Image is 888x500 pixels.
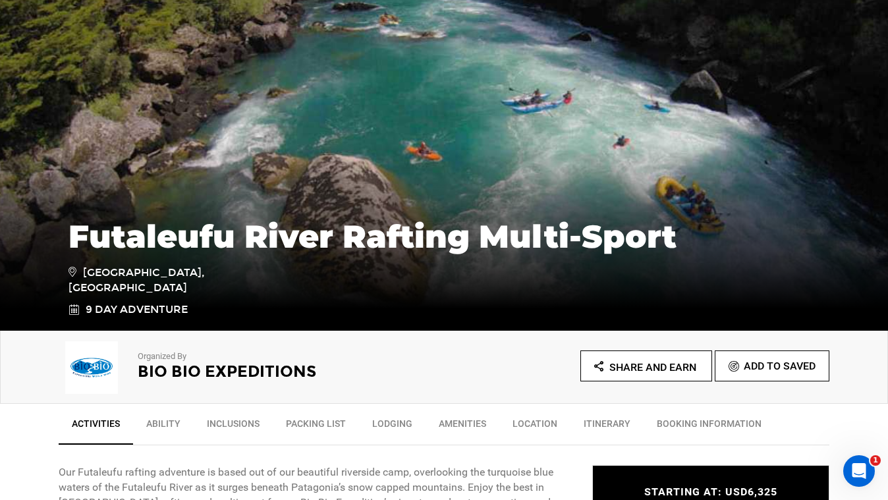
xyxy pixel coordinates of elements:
[644,486,777,498] span: STARTING AT: USD6,325
[744,360,816,372] span: Add To Saved
[870,455,881,466] span: 1
[426,410,499,443] a: Amenities
[273,410,359,443] a: Packing List
[570,410,644,443] a: Itinerary
[59,341,125,394] img: d42f394befe94028f270b7a60d7f418a.png
[843,455,875,487] iframe: Intercom live chat
[86,302,188,318] span: 9 Day Adventure
[609,361,696,374] span: Share and Earn
[59,410,133,445] a: Activities
[194,410,273,443] a: Inclusions
[359,410,426,443] a: Lodging
[69,219,819,254] h1: Futaleufu River Rafting Multi-Sport
[69,264,256,296] span: [GEOGRAPHIC_DATA], [GEOGRAPHIC_DATA]
[644,410,775,443] a: BOOKING INFORMATION
[138,350,408,363] p: Organized By
[133,410,194,443] a: Ability
[138,363,408,380] h2: Bio Bio Expeditions
[499,410,570,443] a: Location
